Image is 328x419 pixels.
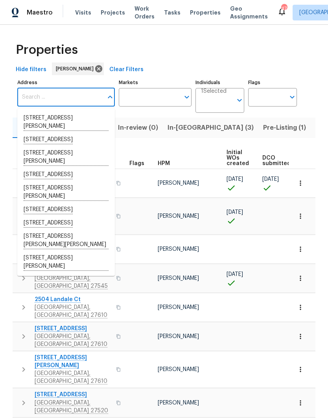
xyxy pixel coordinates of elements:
[181,92,192,103] button: Open
[17,80,115,85] label: Address
[158,276,199,281] span: [PERSON_NAME]
[262,176,279,182] span: [DATE]
[262,155,291,166] span: DCO submitted
[16,46,78,54] span: Properties
[158,180,199,186] span: [PERSON_NAME]
[17,88,103,107] input: Search ...
[164,10,181,15] span: Tasks
[158,213,199,219] span: [PERSON_NAME]
[52,62,104,75] div: [PERSON_NAME]
[17,273,115,286] li: [STREET_ADDRESS]
[16,65,46,75] span: Hide filters
[190,9,221,17] span: Properties
[158,367,199,372] span: [PERSON_NAME]
[230,5,268,20] span: Geo Assignments
[248,80,297,85] label: Flags
[227,272,243,277] span: [DATE]
[201,88,227,95] span: 1 Selected
[129,161,144,166] span: Flags
[168,122,254,133] span: In-[GEOGRAPHIC_DATA] (3)
[281,5,287,13] div: 47
[56,65,97,73] span: [PERSON_NAME]
[101,9,125,17] span: Projects
[105,92,116,103] button: Close
[158,305,199,310] span: [PERSON_NAME]
[27,9,53,17] span: Maestro
[227,176,243,182] span: [DATE]
[13,62,50,77] button: Hide filters
[195,80,244,85] label: Individuals
[109,65,144,75] span: Clear Filters
[158,246,199,252] span: [PERSON_NAME]
[227,150,249,166] span: Initial WOs created
[227,209,243,215] span: [DATE]
[234,95,245,106] button: Open
[158,400,199,406] span: [PERSON_NAME]
[75,9,91,17] span: Visits
[135,5,155,20] span: Work Orders
[119,80,192,85] label: Markets
[118,122,158,133] span: In-review (0)
[287,92,298,103] button: Open
[263,122,306,133] span: Pre-Listing (1)
[106,62,147,77] button: Clear Filters
[158,161,170,166] span: HPM
[158,334,199,339] span: [PERSON_NAME]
